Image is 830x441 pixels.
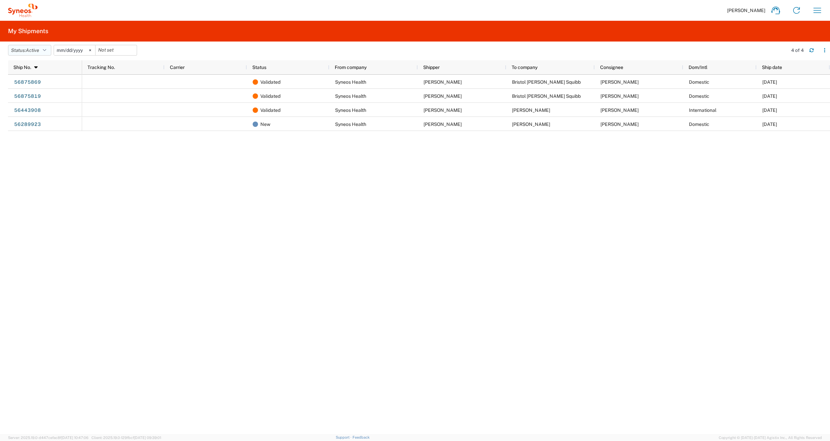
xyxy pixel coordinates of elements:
span: Pedro Hernandez [600,122,639,127]
span: Server: 2025.19.0-d447cefac8f [8,436,88,440]
span: Domestic [689,93,709,99]
span: John Polandick [424,122,462,127]
span: Status [252,65,266,70]
h2: My Shipments [8,27,48,35]
input: Not set [95,45,137,55]
span: To company [512,65,537,70]
span: Carrier [170,65,185,70]
span: Copyright © [DATE]-[DATE] Agistix Inc., All Rights Reserved [719,435,822,441]
span: 07/24/2025 [762,122,777,127]
span: Client: 2025.19.0-129fbcf [91,436,161,440]
span: Ava Ford [600,93,639,99]
span: Tracking No. [87,65,115,70]
span: Consignee [600,65,623,70]
input: Not set [54,45,95,55]
span: Active [26,48,39,53]
a: 56875819 [14,91,41,102]
span: John Polandick [424,93,462,99]
span: Domestic [689,79,709,85]
span: [DATE] 10:47:06 [61,436,88,440]
span: Shipper [423,65,440,70]
span: Moises Zanetti [512,107,550,113]
span: New [260,117,270,131]
span: 09/19/2025 [762,93,777,99]
span: Syneos Health [335,79,366,85]
span: Ship date [762,65,782,70]
a: 56289923 [14,119,41,130]
span: Moises Zanetti [600,107,639,113]
span: Ship No. [13,65,31,70]
span: Validated [260,103,280,117]
span: Domestic [689,122,709,127]
a: Support [336,435,353,439]
span: Syneos Health [335,93,366,99]
span: Bristol Myers Squibb [512,79,581,85]
span: John Polandick [424,107,462,113]
span: Validated [260,75,280,89]
span: Syneos Health [335,122,366,127]
span: [DATE] 09:39:01 [134,436,161,440]
span: Matt Regan [600,79,639,85]
a: 56875869 [14,77,41,88]
div: 4 of 4 [791,47,804,53]
span: 09/19/2025 [762,79,777,85]
span: Bristol Myers Squibb [512,93,581,99]
a: 56443908 [14,105,41,116]
span: From company [335,65,367,70]
button: Status:Active [8,45,51,56]
span: Syneos Health [335,107,366,113]
span: Validated [260,89,280,103]
span: 08/08/2025 [762,107,777,113]
span: [PERSON_NAME] [727,7,765,13]
span: John Polandick [424,79,462,85]
span: International [689,107,716,113]
span: Dom/Intl [689,65,707,70]
a: Feedback [353,435,370,439]
span: Pedro Hernandez [512,122,550,127]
